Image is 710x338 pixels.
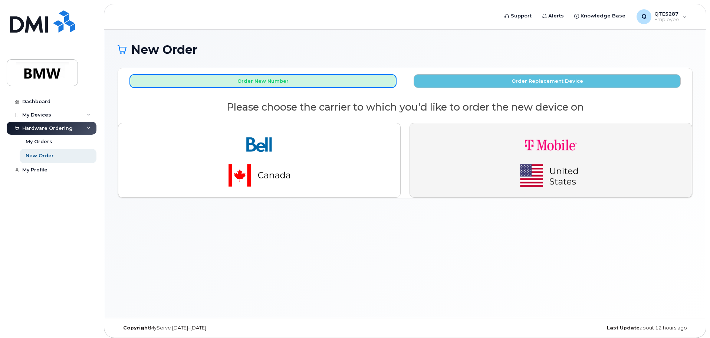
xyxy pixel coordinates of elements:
[207,129,311,191] img: bell-18aeeabaf521bd2b78f928a02ee3b89e57356879d39bd386a17a7cccf8069aed.png
[678,306,704,332] iframe: Messenger Launcher
[118,43,693,56] h1: New Order
[414,74,681,88] button: Order Replacement Device
[499,129,603,191] img: t-mobile-78392d334a420d5b7f0e63d4fa81f6287a21d394dc80d677554bb55bbab1186f.png
[123,325,150,331] strong: Copyright
[118,102,692,113] h2: Please choose the carrier to which you'd like to order the new device on
[129,74,397,88] button: Order New Number
[607,325,640,331] strong: Last Update
[118,325,309,331] div: MyServe [DATE]–[DATE]
[501,325,693,331] div: about 12 hours ago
